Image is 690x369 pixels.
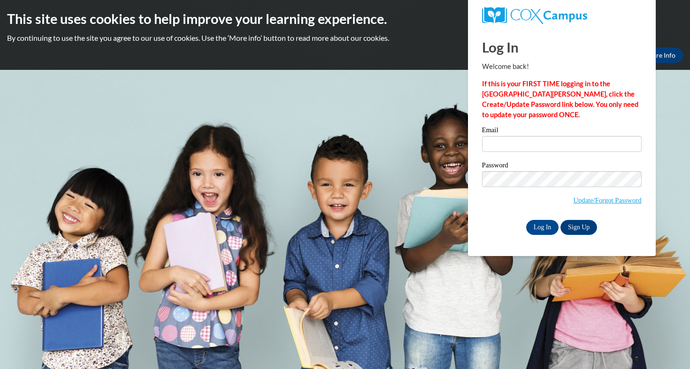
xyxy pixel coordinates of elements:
a: Sign Up [560,220,597,235]
img: COX Campus [482,7,587,24]
a: COX Campus [482,7,642,24]
label: Email [482,127,642,136]
strong: If this is your FIRST TIME logging in to the [GEOGRAPHIC_DATA][PERSON_NAME], click the Create/Upd... [482,80,638,119]
input: Log In [526,220,559,235]
a: More Info [639,48,683,63]
label: Password [482,162,642,171]
p: Welcome back! [482,61,642,72]
h1: Log In [482,38,642,57]
p: By continuing to use the site you agree to our use of cookies. Use the ‘More info’ button to read... [7,33,683,43]
a: Update/Forgot Password [573,196,641,204]
h2: This site uses cookies to help improve your learning experience. [7,9,683,28]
